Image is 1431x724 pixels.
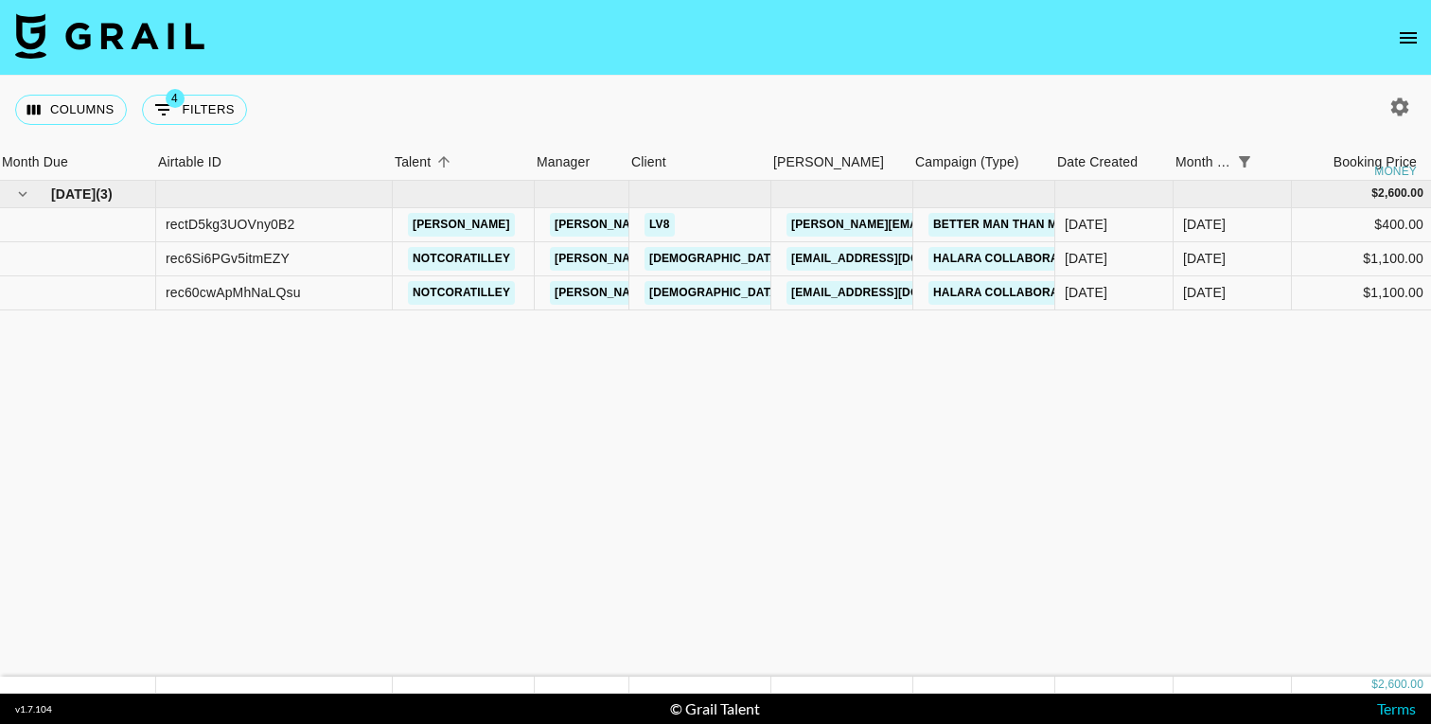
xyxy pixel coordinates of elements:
[166,249,290,268] div: rec6Si6PGv5itmEZY
[1374,166,1417,177] div: money
[1334,144,1417,181] div: Booking Price
[1231,149,1258,175] button: Show filters
[550,281,858,305] a: [PERSON_NAME][EMAIL_ADDRESS][DOMAIN_NAME]
[645,213,675,237] a: LV8
[1378,677,1423,693] div: 2,600.00
[408,281,515,305] a: notcoratilley
[1258,149,1284,175] button: Sort
[431,149,457,175] button: Sort
[1065,215,1107,234] div: 10/1/2025
[786,247,998,271] a: [EMAIL_ADDRESS][DOMAIN_NAME]
[1166,144,1284,181] div: Month Due
[1371,677,1378,693] div: $
[166,283,301,302] div: rec60cwApMhNaLQsu
[645,247,786,271] a: [DEMOGRAPHIC_DATA]
[550,213,858,237] a: [PERSON_NAME][EMAIL_ADDRESS][DOMAIN_NAME]
[645,281,786,305] a: [DEMOGRAPHIC_DATA]
[1371,185,1378,202] div: $
[906,144,1048,181] div: Campaign (Type)
[158,144,221,181] div: Airtable ID
[1048,144,1166,181] div: Date Created
[527,144,622,181] div: Manager
[537,144,590,181] div: Manager
[928,247,1090,271] a: Halara collaboration
[1183,249,1226,268] div: Oct '25
[385,144,527,181] div: Talent
[1175,144,1231,181] div: Month Due
[149,144,385,181] div: Airtable ID
[408,213,515,237] a: [PERSON_NAME]
[670,699,760,718] div: © Grail Talent
[928,281,1090,305] a: Halara collaboration
[142,95,247,125] button: Show filters
[166,215,294,234] div: rectD5kg3UOVny0B2
[631,144,666,181] div: Client
[1377,699,1416,717] a: Terms
[773,144,884,181] div: [PERSON_NAME]
[622,144,764,181] div: Client
[2,144,68,181] div: Month Due
[1057,144,1138,181] div: Date Created
[1183,215,1226,234] div: Oct '25
[786,213,1095,237] a: [PERSON_NAME][EMAIL_ADDRESS][DOMAIN_NAME]
[915,144,1019,181] div: Campaign (Type)
[1183,283,1226,302] div: Oct '25
[1065,249,1107,268] div: 7/31/2025
[1065,283,1107,302] div: 7/31/2025
[395,144,431,181] div: Talent
[550,247,858,271] a: [PERSON_NAME][EMAIL_ADDRESS][DOMAIN_NAME]
[1378,185,1423,202] div: 2,600.00
[51,185,96,203] span: [DATE]
[15,13,204,59] img: Grail Talent
[786,281,998,305] a: [EMAIL_ADDRESS][DOMAIN_NAME]
[15,95,127,125] button: Select columns
[1389,19,1427,57] button: open drawer
[928,213,1369,237] a: Better Man Than Me Marshmello & [PERSON_NAME] [PERSON_NAME]
[1231,149,1258,175] div: 1 active filter
[15,703,52,715] div: v 1.7.104
[764,144,906,181] div: Booker
[96,185,113,203] span: ( 3 )
[9,181,36,207] button: hide children
[166,89,185,108] span: 4
[408,247,515,271] a: notcoratilley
